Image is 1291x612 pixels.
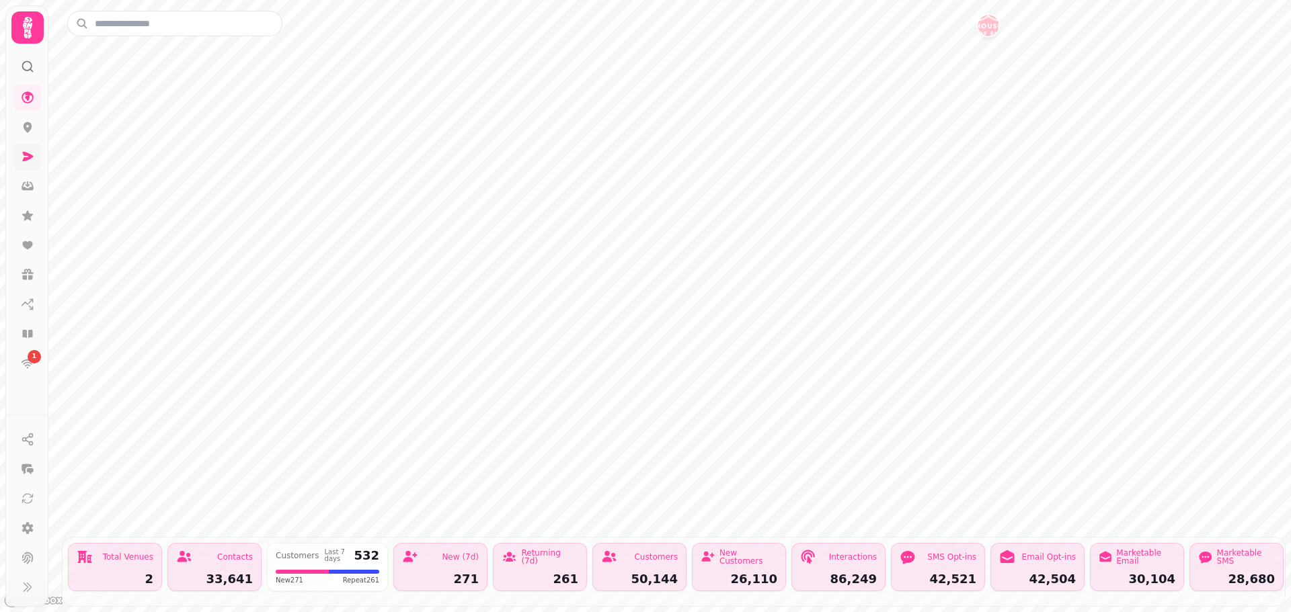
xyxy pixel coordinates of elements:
div: SMS Opt-ins [927,553,976,561]
div: Customers [634,553,678,561]
div: 30,104 [1099,573,1175,585]
div: Interactions [829,553,877,561]
div: 28,680 [1198,573,1275,585]
div: 86,249 [800,573,877,585]
span: 1 [32,352,36,361]
div: 26,110 [701,573,777,585]
div: Returning (7d) [521,549,578,565]
div: New Customers [719,549,777,565]
div: 42,504 [999,573,1076,585]
div: Marketable SMS [1217,549,1275,565]
a: 1 [14,350,41,377]
div: Email Opt-ins [1022,553,1076,561]
div: Total Venues [103,553,153,561]
div: Contacts [217,553,253,561]
span: New 271 [276,575,303,585]
div: Marketable Email [1116,549,1175,565]
div: 2 [77,573,153,585]
div: 42,521 [900,573,976,585]
div: Last 7 days [325,549,349,562]
div: 33,641 [176,573,253,585]
a: Mapbox logo [4,593,63,608]
div: 261 [502,573,578,585]
span: Repeat 261 [343,575,379,585]
div: 50,144 [601,573,678,585]
div: New (7d) [442,553,479,561]
div: Customers [276,552,319,560]
div: 271 [402,573,479,585]
div: 532 [354,550,379,562]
